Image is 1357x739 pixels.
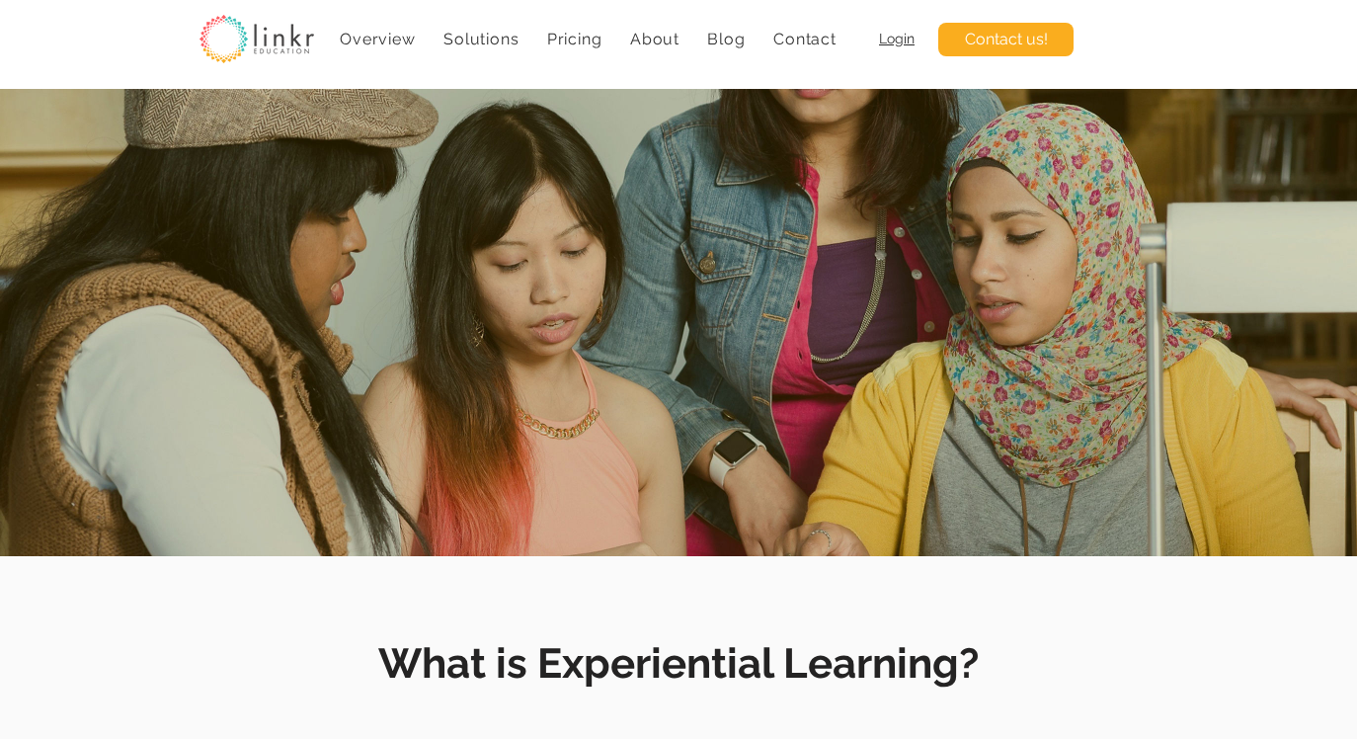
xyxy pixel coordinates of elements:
span: Solutions [443,30,519,48]
a: Contact us! [938,23,1074,56]
span: Contact [773,30,837,48]
a: Pricing [537,20,612,58]
a: Overview [330,20,426,58]
span: About [630,30,679,48]
nav: Site [330,20,846,58]
a: Login [879,31,915,46]
div: Solutions [434,20,529,58]
span: Blog [707,30,745,48]
a: Blog [697,20,756,58]
img: linkr_logo_transparentbg.png [200,15,314,63]
span: Contact us! [965,29,1048,50]
div: About [620,20,690,58]
span: Overview [340,30,415,48]
span: Pricing [547,30,602,48]
a: Contact [763,20,846,58]
span: What is Experiential Learning? [378,639,979,688]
